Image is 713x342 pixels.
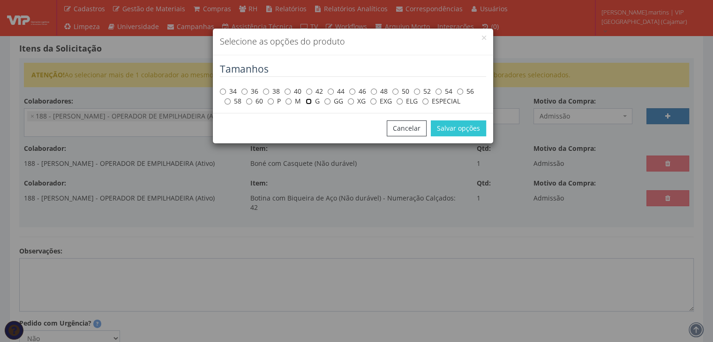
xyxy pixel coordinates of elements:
label: GG [324,97,343,106]
label: 36 [241,87,258,96]
h4: Selecione as opções do produto [220,36,486,48]
label: 58 [225,97,241,106]
label: ESPECIAL [422,97,460,106]
button: Cancelar [387,120,427,136]
label: 46 [349,87,366,96]
label: 34 [220,87,237,96]
label: 40 [285,87,301,96]
label: 48 [371,87,388,96]
label: EXG [370,97,392,106]
label: 54 [435,87,452,96]
label: 50 [392,87,409,96]
label: M [285,97,301,106]
button: Salvar opções [431,120,486,136]
legend: Tamanhos [220,62,486,77]
label: 44 [328,87,345,96]
label: XG [348,97,366,106]
label: 52 [414,87,431,96]
label: P [268,97,281,106]
label: ELG [397,97,418,106]
label: 60 [246,97,263,106]
label: 38 [263,87,280,96]
label: 56 [457,87,474,96]
label: 42 [306,87,323,96]
label: G [306,97,320,106]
